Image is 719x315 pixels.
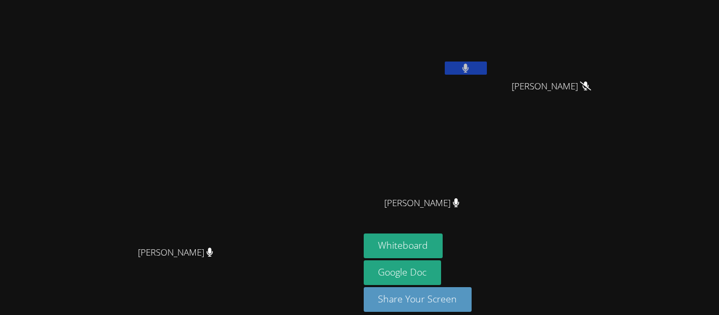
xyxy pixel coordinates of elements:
[364,233,443,258] button: Whiteboard
[512,79,591,94] span: [PERSON_NAME]
[364,260,442,285] a: Google Doc
[364,287,472,312] button: Share Your Screen
[138,245,213,260] span: [PERSON_NAME]
[384,196,460,211] span: [PERSON_NAME]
